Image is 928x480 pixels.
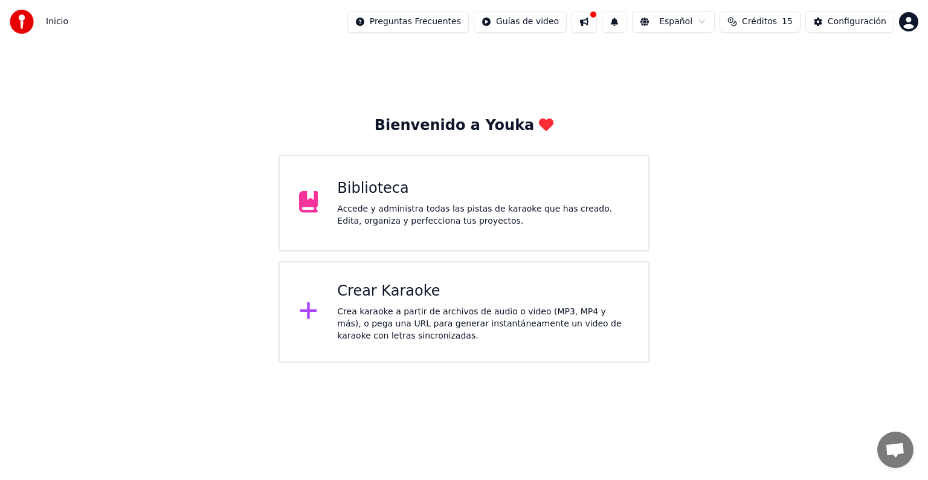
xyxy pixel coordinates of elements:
[46,16,68,28] span: Inicio
[720,11,801,33] button: Créditos15
[337,203,629,227] div: Accede y administra todas las pistas de karaoke que has creado. Edita, organiza y perfecciona tus...
[474,11,567,33] button: Guías de video
[46,16,68,28] nav: breadcrumb
[337,306,629,342] div: Crea karaoke a partir de archivos de audio o video (MP3, MP4 y más), o pega una URL para generar ...
[782,16,793,28] span: 15
[828,16,886,28] div: Configuración
[337,179,629,198] div: Biblioteca
[375,116,554,135] div: Bienvenido a Youka
[347,11,469,33] button: Preguntas Frecuentes
[877,432,913,468] div: Chat abierto
[337,282,629,301] div: Crear Karaoke
[742,16,777,28] span: Créditos
[10,10,34,34] img: youka
[805,11,894,33] button: Configuración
